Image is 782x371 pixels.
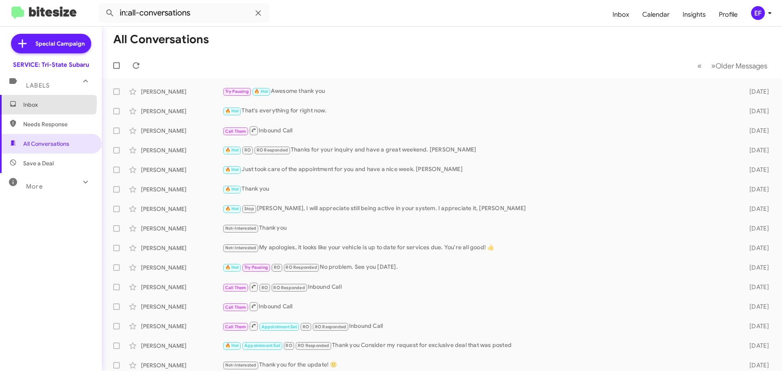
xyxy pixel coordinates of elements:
[141,107,222,115] div: [PERSON_NAME]
[261,324,297,329] span: Appointment Set
[222,106,736,116] div: That's everything for right now.
[11,34,91,53] a: Special Campaign
[744,6,773,20] button: EF
[225,324,246,329] span: Call Them
[225,305,246,310] span: Call Them
[222,224,736,233] div: Thank you
[244,206,254,211] span: Stop
[257,147,288,153] span: RO Responded
[711,61,716,71] span: »
[286,343,292,348] span: RO
[244,343,280,348] span: Appointment Set
[225,108,239,114] span: 🔥 Hot
[225,187,239,192] span: 🔥 Hot
[736,303,775,311] div: [DATE]
[141,322,222,330] div: [PERSON_NAME]
[736,205,775,213] div: [DATE]
[736,342,775,350] div: [DATE]
[13,61,89,69] div: SERVICE: Tri-State Subaru
[222,184,736,194] div: Thank you
[244,147,251,153] span: RO
[286,265,317,270] span: RO Responded
[141,185,222,193] div: [PERSON_NAME]
[141,146,222,154] div: [PERSON_NAME]
[222,360,736,370] div: Thank you for the update! 🙂
[225,226,257,231] span: Not-Interested
[606,3,636,26] a: Inbox
[225,265,239,270] span: 🔥 Hot
[736,224,775,233] div: [DATE]
[225,362,257,368] span: Not-Interested
[222,282,736,292] div: Inbound Call
[225,89,249,94] span: Try Pausing
[736,185,775,193] div: [DATE]
[113,33,209,46] h1: All Conversations
[141,224,222,233] div: [PERSON_NAME]
[692,57,707,74] button: Previous
[222,87,736,96] div: Awesome thank you
[23,159,54,167] span: Save a Deal
[736,146,775,154] div: [DATE]
[225,147,239,153] span: 🔥 Hot
[751,6,765,20] div: EF
[141,342,222,350] div: [PERSON_NAME]
[716,61,767,70] span: Older Messages
[222,125,736,136] div: Inbound Call
[141,303,222,311] div: [PERSON_NAME]
[273,285,305,290] span: RO Responded
[254,89,268,94] span: 🔥 Hot
[736,263,775,272] div: [DATE]
[303,324,309,329] span: RO
[222,301,736,312] div: Inbound Call
[225,206,239,211] span: 🔥 Hot
[736,88,775,96] div: [DATE]
[222,263,736,272] div: No problem. See you [DATE].
[697,61,702,71] span: «
[736,361,775,369] div: [DATE]
[99,3,270,23] input: Search
[222,341,736,350] div: Thank you Consider my request for exclusive deal that was posted
[736,244,775,252] div: [DATE]
[141,244,222,252] div: [PERSON_NAME]
[26,183,43,190] span: More
[712,3,744,26] a: Profile
[35,40,85,48] span: Special Campaign
[23,120,92,128] span: Needs Response
[23,101,92,109] span: Inbox
[244,265,268,270] span: Try Pausing
[222,321,736,331] div: Inbound Call
[141,283,222,291] div: [PERSON_NAME]
[261,285,268,290] span: RO
[141,166,222,174] div: [PERSON_NAME]
[225,343,239,348] span: 🔥 Hot
[315,324,346,329] span: RO Responded
[706,57,772,74] button: Next
[26,82,50,89] span: Labels
[225,167,239,172] span: 🔥 Hot
[736,322,775,330] div: [DATE]
[225,129,246,134] span: Call Them
[141,263,222,272] div: [PERSON_NAME]
[736,283,775,291] div: [DATE]
[222,145,736,155] div: Thanks for your inquiry and have a great weekend. [PERSON_NAME]
[225,285,246,290] span: Call Them
[736,107,775,115] div: [DATE]
[298,343,329,348] span: RO Responded
[141,88,222,96] div: [PERSON_NAME]
[676,3,712,26] a: Insights
[141,127,222,135] div: [PERSON_NAME]
[222,165,736,174] div: Just took care of the appointment for you and have a nice week. [PERSON_NAME]
[225,245,257,250] span: Not-Interested
[141,361,222,369] div: [PERSON_NAME]
[736,127,775,135] div: [DATE]
[141,205,222,213] div: [PERSON_NAME]
[693,57,772,74] nav: Page navigation example
[222,243,736,252] div: My apologies, it looks like your vehicle is up to date for services due. You're all good! 👍
[274,265,280,270] span: RO
[636,3,676,26] a: Calendar
[23,140,69,148] span: All Conversations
